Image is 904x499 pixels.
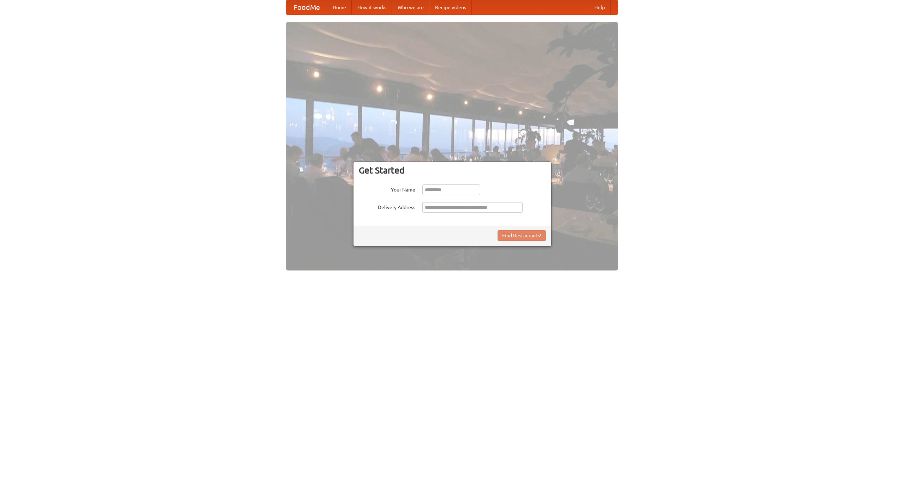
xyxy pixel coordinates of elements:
label: Your Name [359,184,415,193]
a: Recipe videos [429,0,472,14]
button: Find Restaurants! [498,230,546,241]
h3: Get Started [359,165,546,176]
a: How it works [352,0,392,14]
a: FoodMe [286,0,327,14]
label: Delivery Address [359,202,415,211]
a: Home [327,0,352,14]
a: Help [589,0,611,14]
a: Who we are [392,0,429,14]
